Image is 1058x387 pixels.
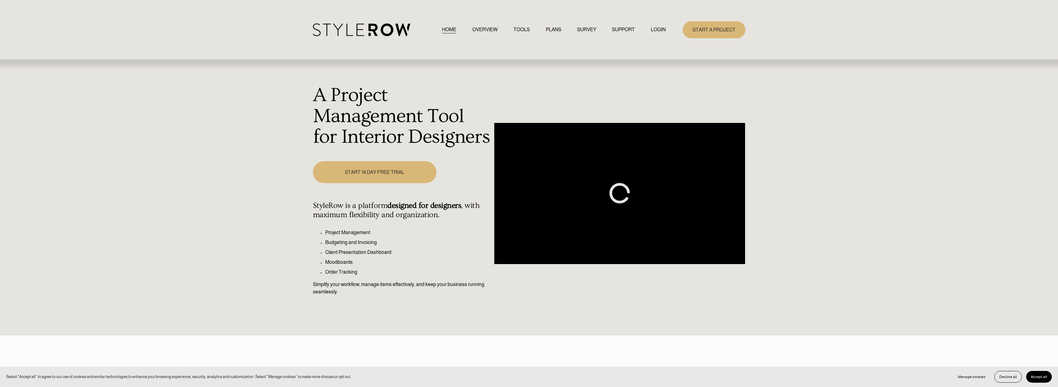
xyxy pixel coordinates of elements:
[313,161,436,183] a: START 14 DAY FREE TRIAL
[313,23,410,36] img: StyleRow
[546,26,561,34] a: PLANS
[577,26,596,34] a: SURVEY
[313,85,491,148] h1: A Project Management Tool for Interior Designers
[313,201,491,220] h4: StyleRow is a platform , with maximum flexibility and organization.
[994,371,1022,383] button: Decline all
[651,26,666,34] a: LOGIN
[999,375,1017,379] span: Decline all
[1031,375,1047,379] span: Accept all
[472,26,498,34] a: OVERVIEW
[325,259,491,266] p: Moodboards
[612,26,635,34] a: folder dropdown
[387,201,461,210] strong: designed for designers
[313,281,491,296] p: Simplify your workflow, manage items effectively, and keep your business running seamlessly.
[442,26,456,34] a: HOME
[1026,371,1052,383] button: Accept all
[325,268,491,276] p: Order Tracking
[958,375,985,379] span: Manage cookies
[953,371,990,383] button: Manage cookies
[325,249,491,256] p: Client Presentation Dashboard
[683,21,745,38] a: START A PROJECT
[325,239,491,246] p: Budgeting and Invoicing
[325,229,491,236] p: Project Management
[6,374,351,380] p: Select “Accept all” to agree to our use of cookies and similar technologies to enhance your brows...
[612,26,635,33] span: SUPPORT
[513,26,530,34] a: TOOLS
